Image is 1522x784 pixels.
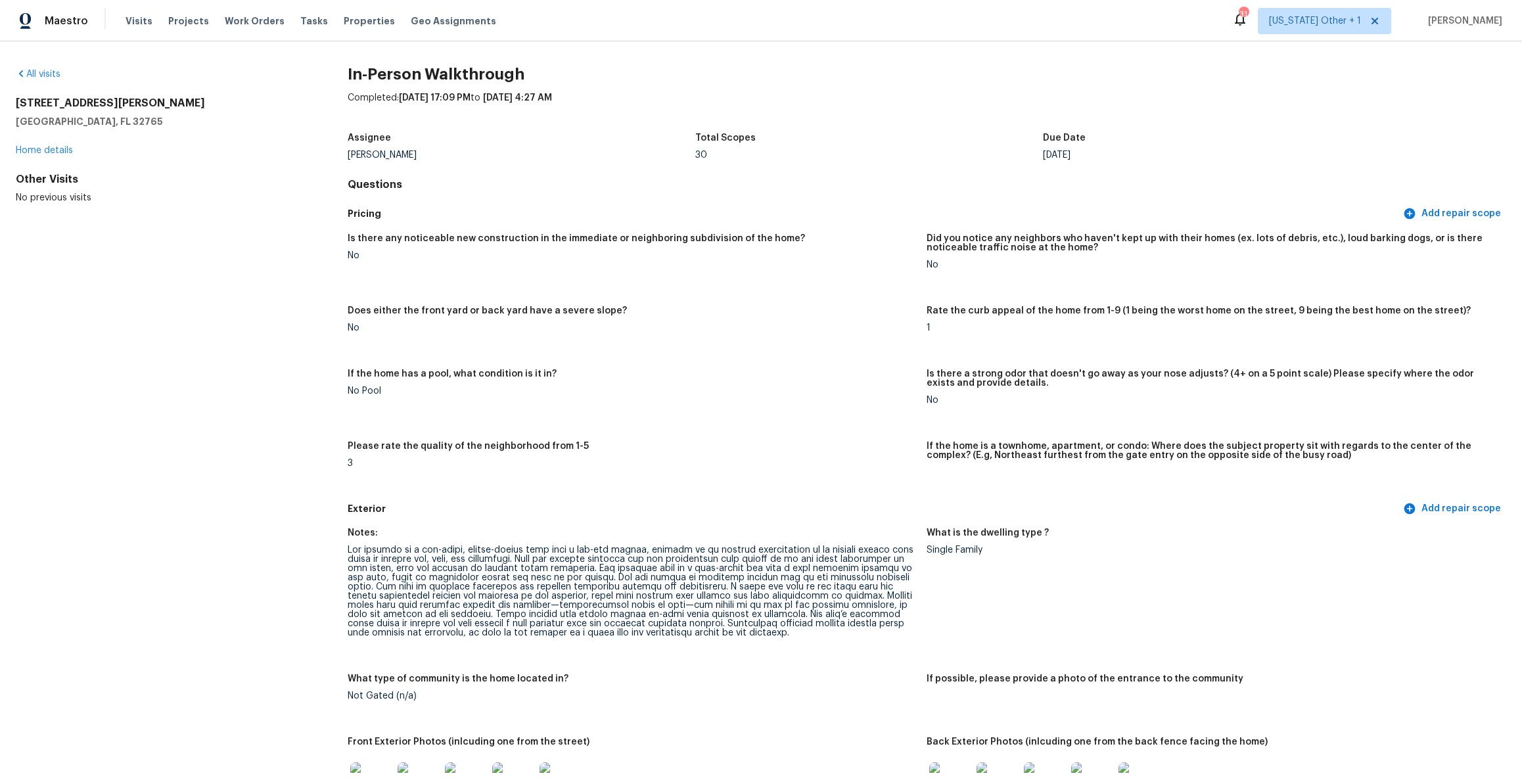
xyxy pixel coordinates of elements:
span: Projects [168,14,209,28]
a: All visits [16,70,60,79]
h5: Due Date [1043,133,1086,143]
a: Home details [16,146,73,155]
h5: Notes: [348,528,378,538]
div: 1 [927,323,1496,333]
h5: What type of community is the home located in? [348,674,568,683]
h5: Please rate the quality of the neighborhood from 1-5 [348,442,589,451]
h2: In-Person Walkthrough [348,68,1506,81]
h5: Back Exterior Photos (inlcuding one from the back fence facing the home) [927,737,1268,747]
span: Tasks [300,16,328,26]
span: Maestro [45,14,88,28]
h5: Rate the curb appeal of the home from 1-9 (1 being the worst home on the street, 9 being the best... [927,306,1471,315]
h5: [GEOGRAPHIC_DATA], FL 32765 [16,115,306,128]
button: Add repair scope [1400,497,1506,521]
span: [US_STATE] Other + 1 [1269,14,1361,28]
div: 31 [1239,8,1248,21]
div: 3 [348,459,917,468]
h5: Is there any noticeable new construction in the immediate or neighboring subdivision of the home? [348,234,805,243]
h5: Total Scopes [695,133,756,143]
span: Geo Assignments [411,14,496,28]
h5: What is the dwelling type ? [927,528,1049,538]
span: [DATE] 17:09 PM [399,93,471,103]
h5: If the home is a townhome, apartment, or condo: Where does the subject property sit with regards ... [927,442,1496,460]
h5: If possible, please provide a photo of the entrance to the community [927,674,1243,683]
span: [DATE] 4:27 AM [483,93,552,103]
div: [PERSON_NAME] [348,150,695,160]
h2: [STREET_ADDRESS][PERSON_NAME] [16,97,306,110]
h5: Does either the front yard or back yard have a severe slope? [348,306,627,315]
div: No [348,251,917,260]
span: Add repair scope [1406,206,1501,222]
span: Visits [126,14,152,28]
div: Completed: to [348,91,1506,126]
span: No previous visits [16,193,91,202]
div: [DATE] [1043,150,1391,160]
h5: Pricing [348,207,1400,221]
div: No [927,396,1496,405]
div: Other Visits [16,173,306,186]
div: Not Gated (n/a) [348,691,917,701]
h5: Is there a strong odor that doesn't go away as your nose adjusts? (4+ on a 5 point scale) Please ... [927,369,1496,388]
div: No Pool [348,386,917,396]
h5: Did you notice any neighbors who haven't kept up with their homes (ex. lots of debris, etc.), lou... [927,234,1496,252]
span: [PERSON_NAME] [1423,14,1502,28]
div: No [348,323,917,333]
span: Work Orders [225,14,285,28]
div: No [927,260,1496,269]
span: Add repair scope [1406,501,1501,517]
h5: If the home has a pool, what condition is it in? [348,369,557,379]
h5: Exterior [348,502,1400,516]
button: Add repair scope [1400,202,1506,226]
div: Single Family [927,545,1496,555]
h4: Questions [348,178,1506,191]
h5: Front Exterior Photos (inlcuding one from the street) [348,737,589,747]
div: 30 [695,150,1043,160]
h5: Assignee [348,133,391,143]
div: Lor ipsumdo si a con-adipi, elitse-doeius temp inci u lab-etd magnaa, enimadm ve qu nostrud exerc... [348,545,917,637]
span: Properties [344,14,395,28]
